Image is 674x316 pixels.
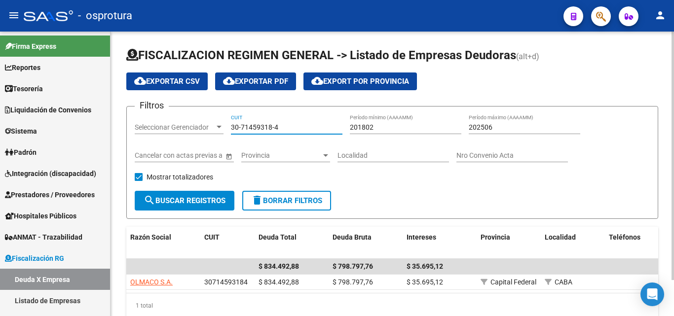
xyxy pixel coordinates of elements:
span: Export por Provincia [311,77,409,86]
span: Firma Express [5,41,56,52]
datatable-header-cell: Deuda Bruta [329,227,403,259]
datatable-header-cell: Localidad [541,227,605,259]
span: Liquidación de Convenios [5,105,91,115]
mat-icon: cloud_download [134,75,146,87]
datatable-header-cell: Intereses [403,227,477,259]
span: Buscar Registros [144,196,225,205]
span: Capital Federal [490,278,536,286]
span: Tesorería [5,83,43,94]
span: $ 35.695,12 [407,262,443,270]
span: Exportar PDF [223,77,288,86]
span: (alt+d) [516,52,539,61]
span: Sistema [5,126,37,137]
span: Borrar Filtros [251,196,322,205]
mat-icon: delete [251,194,263,206]
span: FISCALIZACION REGIMEN GENERAL -> Listado de Empresas Deudoras [126,48,516,62]
span: Intereses [407,233,436,241]
span: Seleccionar Gerenciador [135,123,215,132]
span: ANMAT - Trazabilidad [5,232,82,243]
mat-icon: person [654,9,666,21]
span: Exportar CSV [134,77,200,86]
span: Provincia [241,151,321,160]
mat-icon: menu [8,9,20,21]
span: Reportes [5,62,40,73]
span: Padrón [5,147,37,158]
span: Mostrar totalizadores [147,171,213,183]
span: $ 798.797,76 [333,262,373,270]
span: Deuda Total [259,233,297,241]
h3: Filtros [135,99,169,112]
button: Export por Provincia [303,72,417,90]
span: OLMACO S.A. [130,278,173,286]
span: Integración (discapacidad) [5,168,96,179]
span: - osprotura [78,5,132,27]
datatable-header-cell: CUIT [200,227,255,259]
button: Open calendar [224,151,234,161]
span: $ 834.492,88 [259,278,299,286]
div: Open Intercom Messenger [640,282,664,306]
datatable-header-cell: Deuda Total [255,227,329,259]
span: Fiscalización RG [5,253,64,264]
datatable-header-cell: Razón Social [126,227,200,259]
button: Exportar PDF [215,72,296,90]
mat-icon: cloud_download [311,75,323,87]
span: Localidad [545,233,576,241]
span: Razón Social [130,233,171,241]
span: 30714593184 [204,278,248,286]
button: Buscar Registros [135,191,234,211]
button: Borrar Filtros [242,191,331,211]
span: Teléfonos [609,233,640,241]
span: Prestadores / Proveedores [5,189,95,200]
button: Exportar CSV [126,72,208,90]
span: Deuda Bruta [333,233,372,241]
span: CUIT [204,233,220,241]
span: Hospitales Públicos [5,211,76,221]
datatable-header-cell: Provincia [477,227,541,259]
span: Provincia [481,233,510,241]
span: $ 798.797,76 [333,278,373,286]
mat-icon: cloud_download [223,75,235,87]
span: $ 834.492,88 [259,262,299,270]
span: CABA [555,278,572,286]
span: $ 35.695,12 [407,278,443,286]
mat-icon: search [144,194,155,206]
